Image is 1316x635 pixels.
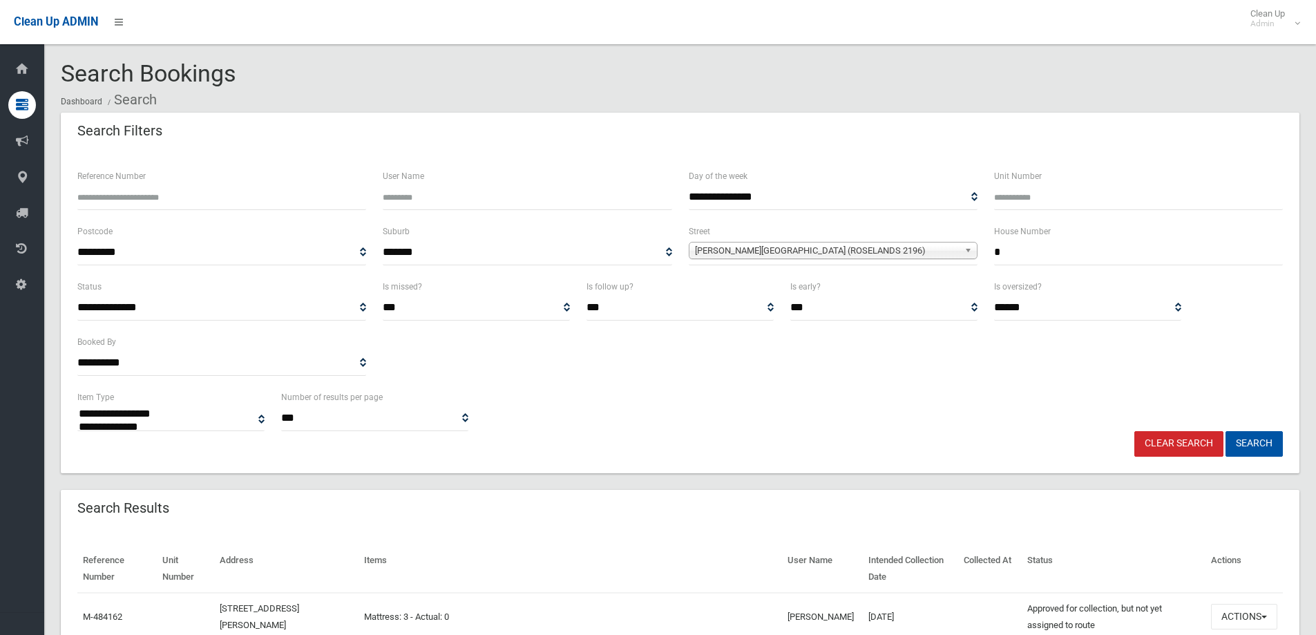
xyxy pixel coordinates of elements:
label: Suburb [383,224,410,239]
th: Collected At [958,545,1022,593]
span: [PERSON_NAME][GEOGRAPHIC_DATA] (ROSELANDS 2196) [695,243,959,259]
a: [STREET_ADDRESS][PERSON_NAME] [220,603,299,630]
a: M-484162 [83,612,122,622]
label: Booked By [77,334,116,350]
button: Actions [1211,604,1277,629]
label: Is oversized? [994,279,1042,294]
label: Postcode [77,224,113,239]
a: Dashboard [61,97,102,106]
header: Search Filters [61,117,179,144]
label: Unit Number [994,169,1042,184]
li: Search [104,87,157,113]
label: Number of results per page [281,390,383,405]
th: Actions [1205,545,1283,593]
th: Address [214,545,358,593]
th: Status [1022,545,1205,593]
th: Reference Number [77,545,157,593]
label: Item Type [77,390,114,405]
th: Intended Collection Date [863,545,958,593]
label: Day of the week [689,169,747,184]
th: User Name [782,545,863,593]
a: Clear Search [1134,431,1223,457]
button: Search [1226,431,1283,457]
label: Is follow up? [587,279,633,294]
label: Reference Number [77,169,146,184]
th: Items [359,545,782,593]
label: Street [689,224,710,239]
label: House Number [994,224,1051,239]
label: User Name [383,169,424,184]
span: Clean Up ADMIN [14,15,98,28]
label: Status [77,279,102,294]
label: Is missed? [383,279,422,294]
span: Clean Up [1243,8,1299,29]
span: Search Bookings [61,59,236,87]
th: Unit Number [157,545,214,593]
header: Search Results [61,495,186,522]
label: Is early? [790,279,821,294]
small: Admin [1250,19,1285,29]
